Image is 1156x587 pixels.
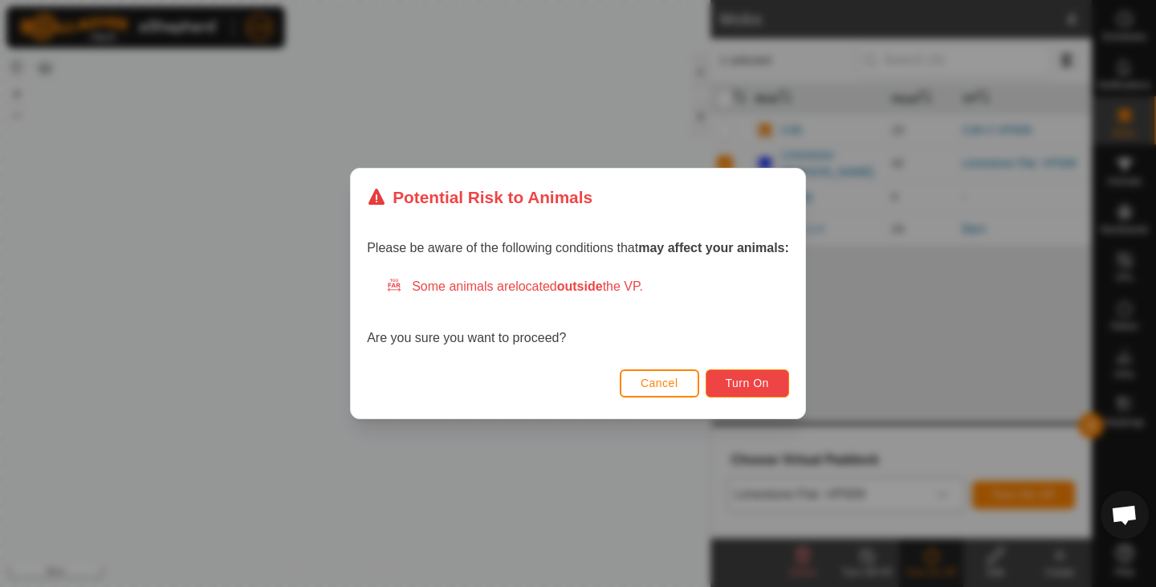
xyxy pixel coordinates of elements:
[638,241,789,255] strong: may affect your animals:
[515,279,643,293] span: located the VP.
[620,369,699,397] button: Cancel
[367,241,789,255] span: Please be aware of the following conditions that
[386,277,789,296] div: Some animals are
[367,185,592,210] div: Potential Risk to Animals
[641,377,678,389] span: Cancel
[1101,491,1149,539] a: Open chat
[557,279,603,293] strong: outside
[367,277,789,348] div: Are you sure you want to proceed?
[706,369,789,397] button: Turn On
[726,377,769,389] span: Turn On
